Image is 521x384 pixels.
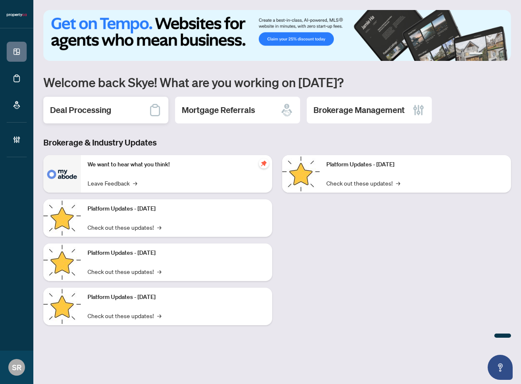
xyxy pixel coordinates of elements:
[488,355,513,380] button: Open asap
[88,267,161,276] a: Check out these updates!→
[43,243,81,281] img: Platform Updates - July 21, 2025
[157,223,161,232] span: →
[7,13,27,18] img: logo
[88,160,266,169] p: We want to hear what you think!
[12,361,22,373] span: SR
[259,158,269,168] span: pushpin
[88,293,266,302] p: Platform Updates - [DATE]
[157,267,161,276] span: →
[499,53,503,56] button: 4
[88,178,137,188] a: Leave Feedback→
[326,160,504,169] p: Platform Updates - [DATE]
[43,199,81,237] img: Platform Updates - September 16, 2025
[182,104,255,116] h2: Mortgage Referrals
[43,155,81,193] img: We want to hear what you think!
[469,53,483,56] button: 1
[326,178,400,188] a: Check out these updates!→
[486,53,489,56] button: 2
[133,178,137,188] span: →
[50,104,111,116] h2: Deal Processing
[43,74,511,90] h1: Welcome back Skye! What are you working on [DATE]?
[43,288,81,325] img: Platform Updates - July 8, 2025
[396,178,400,188] span: →
[157,311,161,320] span: →
[493,53,496,56] button: 3
[88,311,161,320] a: Check out these updates!→
[282,155,320,193] img: Platform Updates - June 23, 2025
[43,137,511,148] h3: Brokerage & Industry Updates
[43,10,511,61] img: Slide 0
[88,204,266,213] p: Platform Updates - [DATE]
[88,223,161,232] a: Check out these updates!→
[313,104,405,116] h2: Brokerage Management
[88,248,266,258] p: Platform Updates - [DATE]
